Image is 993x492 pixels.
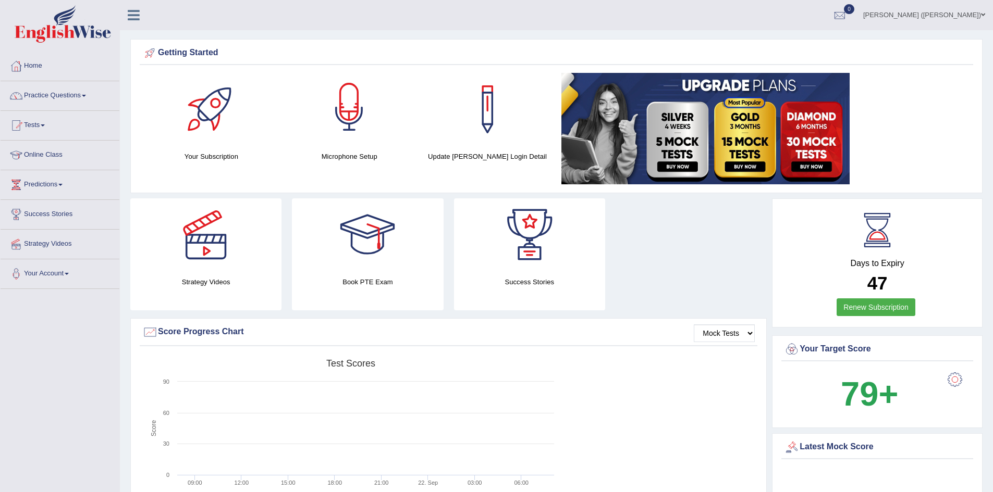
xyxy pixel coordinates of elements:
div: Latest Mock Score [784,439,971,455]
h4: Microphone Setup [286,151,413,162]
text: 18:00 [327,480,342,486]
h4: Your Subscription [148,151,275,162]
img: small5.jpg [561,73,850,184]
a: Tests [1,111,119,137]
a: Your Account [1,259,119,285]
a: Predictions [1,170,119,196]
h4: Success Stories [454,276,605,287]
text: 03:00 [468,480,482,486]
a: Practice Questions [1,81,119,107]
text: 90 [163,379,169,385]
a: Renew Subscription [837,298,915,316]
a: Online Class [1,141,119,167]
text: 06:00 [514,480,529,486]
div: Score Progress Chart [142,324,755,340]
h4: Update [PERSON_NAME] Login Detail [424,151,551,162]
div: Your Target Score [784,342,971,357]
text: 0 [166,472,169,478]
tspan: Test scores [326,358,375,369]
text: 21:00 [374,480,389,486]
a: Strategy Videos [1,230,119,256]
span: 0 [844,4,854,14]
tspan: Score [150,420,157,437]
tspan: 22. Sep [418,480,438,486]
a: Home [1,52,119,78]
text: 60 [163,410,169,416]
text: 30 [163,440,169,447]
b: 47 [867,273,888,293]
b: 79+ [841,375,898,413]
div: Getting Started [142,45,971,61]
h4: Days to Expiry [784,259,971,268]
h4: Book PTE Exam [292,276,443,287]
a: Success Stories [1,200,119,226]
text: 09:00 [188,480,202,486]
h4: Strategy Videos [130,276,281,287]
text: 15:00 [281,480,296,486]
text: 12:00 [235,480,249,486]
